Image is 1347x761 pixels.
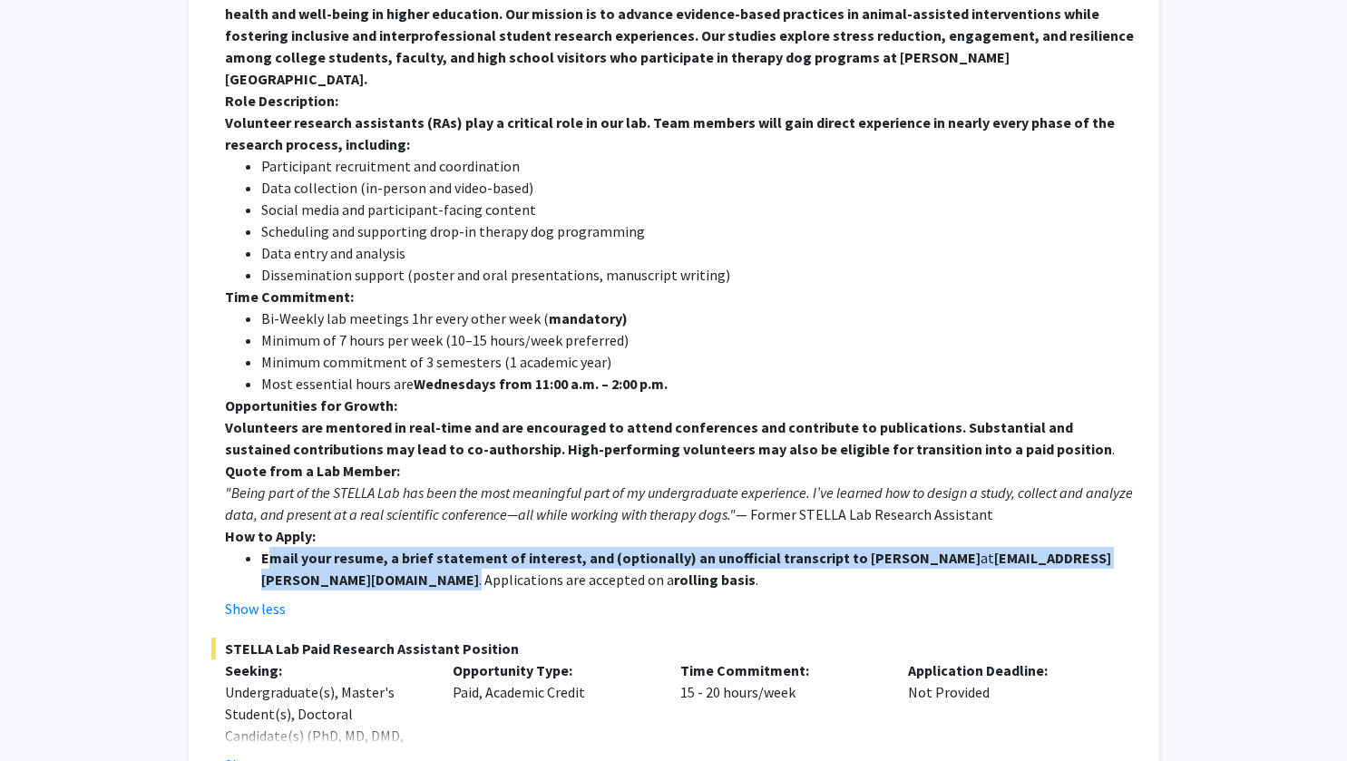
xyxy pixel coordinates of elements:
[414,375,668,393] strong: Wednesdays from 11:00 a.m. – 2:00 p.m.
[225,659,425,681] p: Seeking:
[261,307,1137,329] li: Bi-Weekly lab meetings 1hr every other week (
[261,199,1137,220] li: Social media and participant-facing content
[225,482,1137,525] p: — Former STELLA Lab Research Assistant
[261,329,1137,351] li: Minimum of 7 hours per week (10–15 hours/week preferred)
[453,659,653,681] p: Opportunity Type:
[261,264,1137,286] li: Dissemination support (poster and oral presentations, manuscript writing)
[225,527,316,545] strong: How to Apply:
[261,549,1111,589] strong: [EMAIL_ADDRESS][PERSON_NAME][DOMAIN_NAME]
[225,113,1115,153] strong: Volunteer research assistants (RAs) play a critical role in our lab. Team members will gain direc...
[261,549,981,567] strong: Email your resume, a brief statement of interest, and (optionally) an unofficial transcript to [P...
[225,462,400,480] strong: Quote from a Lab Member:
[261,242,1137,264] li: Data entry and analysis
[211,638,1137,659] span: STELLA Lab Paid Research Assistant Position
[261,220,1137,242] li: Scheduling and supporting drop-in therapy dog programming
[261,373,1137,395] li: Most essential hours are
[225,416,1137,460] p: .
[261,351,1137,373] li: Minimum commitment of 3 semesters (1 academic year)
[261,547,1137,590] li: at . Applications are accepted on a .
[261,177,1137,199] li: Data collection (in-person and video-based)
[225,598,286,620] button: Show less
[14,679,77,747] iframe: Chat
[680,659,881,681] p: Time Commitment:
[225,288,354,306] strong: Time Commitment:
[225,396,397,415] strong: Opportunities for Growth:
[908,659,1108,681] p: Application Deadline:
[225,483,1133,523] em: "Being part of the STELLA Lab has been the most meaningful part of my undergraduate experience. I...
[261,155,1137,177] li: Participant recruitment and coordination
[225,92,338,110] strong: Role Description:
[549,309,628,327] strong: mandatory)
[225,418,1112,458] strong: Volunteers are mentored in real-time and are encouraged to attend conferences and contribute to p...
[674,571,756,589] strong: rolling basis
